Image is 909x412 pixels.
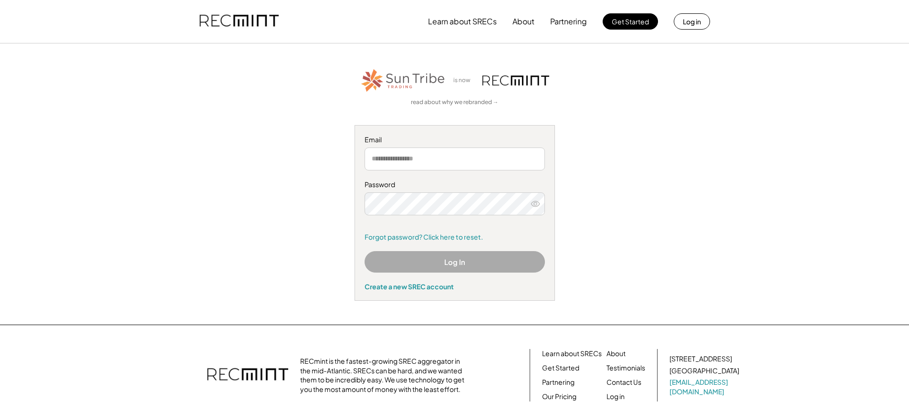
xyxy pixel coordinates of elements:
[512,12,534,31] button: About
[674,13,710,30] button: Log in
[207,359,288,392] img: recmint-logotype%403x.png
[542,392,576,401] a: Our Pricing
[365,251,545,273] button: Log In
[365,180,545,190] div: Password
[542,349,602,359] a: Learn about SRECs
[669,378,741,396] a: [EMAIL_ADDRESS][DOMAIN_NAME]
[451,76,478,85] div: is now
[360,67,446,94] img: STT_Horizontal_Logo%2B-%2BColor.png
[606,363,645,373] a: Testimonials
[482,75,549,85] img: recmint-logotype%403x.png
[606,392,625,401] a: Log in
[550,12,587,31] button: Partnering
[669,366,739,376] div: [GEOGRAPHIC_DATA]
[199,5,279,38] img: recmint-logotype%403x.png
[365,282,545,291] div: Create a new SREC account
[606,349,626,359] a: About
[411,98,499,106] a: read about why we rebranded →
[542,378,575,387] a: Partnering
[300,357,470,394] div: RECmint is the fastest-growing SREC aggregator in the mid-Atlantic. SRECs can be hard, and we wan...
[428,12,497,31] button: Learn about SRECs
[542,363,579,373] a: Get Started
[669,354,732,364] div: [STREET_ADDRESS]
[365,135,545,145] div: Email
[365,232,545,242] a: Forgot password? Click here to reset.
[606,378,641,387] a: Contact Us
[603,13,658,30] button: Get Started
